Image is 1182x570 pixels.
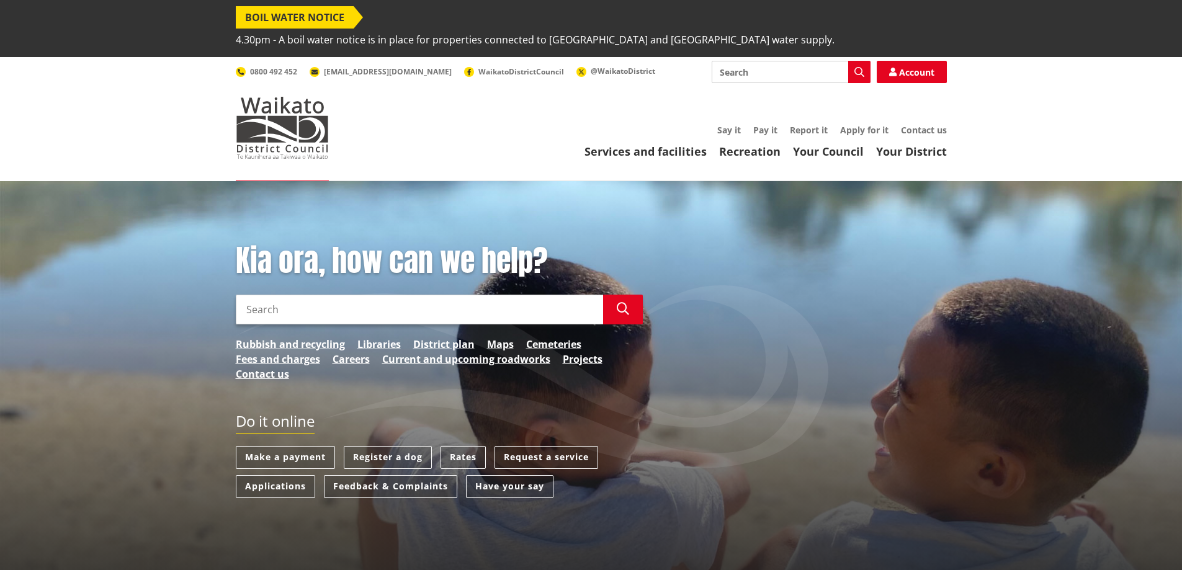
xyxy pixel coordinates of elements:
[576,66,655,76] a: @WaikatoDistrict
[236,29,835,51] span: 4.30pm - A boil water notice is in place for properties connected to [GEOGRAPHIC_DATA] and [GEOGR...
[487,337,514,352] a: Maps
[901,124,947,136] a: Contact us
[413,337,475,352] a: District plan
[584,144,707,159] a: Services and facilities
[236,352,320,367] a: Fees and charges
[877,61,947,83] a: Account
[236,475,315,498] a: Applications
[236,6,354,29] span: BOIL WATER NOTICE
[790,124,828,136] a: Report it
[466,475,553,498] a: Have your say
[478,66,564,77] span: WaikatoDistrictCouncil
[250,66,297,77] span: 0800 492 452
[495,446,598,469] a: Request a service
[563,352,602,367] a: Projects
[712,61,871,83] input: Search input
[236,337,345,352] a: Rubbish and recycling
[840,124,889,136] a: Apply for it
[357,337,401,352] a: Libraries
[236,97,329,159] img: Waikato District Council - Te Kaunihera aa Takiwaa o Waikato
[236,66,297,77] a: 0800 492 452
[344,446,432,469] a: Register a dog
[719,144,781,159] a: Recreation
[591,66,655,76] span: @WaikatoDistrict
[236,295,603,324] input: Search input
[441,446,486,469] a: Rates
[333,352,370,367] a: Careers
[526,337,581,352] a: Cemeteries
[236,243,643,279] h1: Kia ora, how can we help?
[324,475,457,498] a: Feedback & Complaints
[464,66,564,77] a: WaikatoDistrictCouncil
[236,412,315,434] h2: Do it online
[753,124,777,136] a: Pay it
[876,144,947,159] a: Your District
[717,124,741,136] a: Say it
[324,66,452,77] span: [EMAIL_ADDRESS][DOMAIN_NAME]
[236,367,289,381] a: Contact us
[236,446,335,469] a: Make a payment
[382,352,550,367] a: Current and upcoming roadworks
[310,66,452,77] a: [EMAIL_ADDRESS][DOMAIN_NAME]
[793,144,864,159] a: Your Council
